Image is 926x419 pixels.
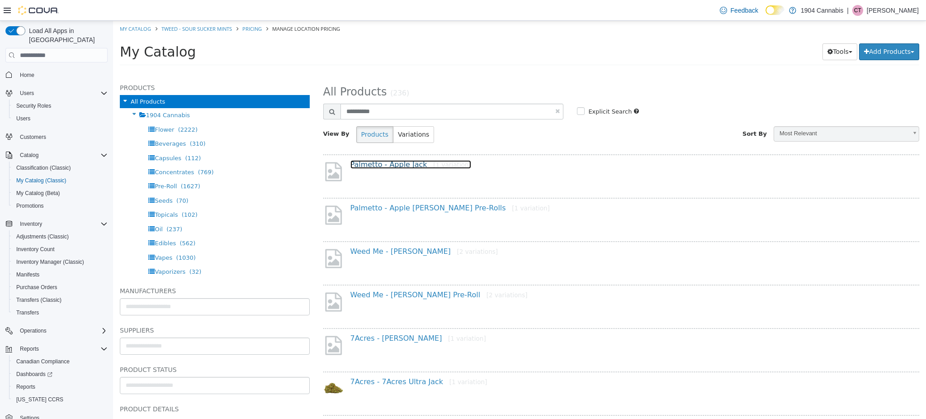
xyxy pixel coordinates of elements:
[13,295,108,305] span: Transfers (Classic)
[63,176,76,183] span: (70)
[33,91,77,98] span: 1904 Cannabis
[344,227,385,234] small: [2 variations]
[16,396,63,403] span: [US_STATE] CCRS
[9,294,111,306] button: Transfers (Classic)
[2,87,111,100] button: Users
[9,368,111,381] a: Dashboards
[20,152,38,159] span: Catalog
[9,100,111,112] button: Security Roles
[13,231,72,242] a: Adjustments (Classic)
[9,381,111,393] button: Reports
[16,202,44,209] span: Promotions
[42,248,72,254] span: Vaporizers
[16,150,108,161] span: Catalog
[9,187,111,200] button: My Catalog (Beta)
[20,220,42,228] span: Inventory
[13,162,108,173] span: Classification (Classic)
[77,119,93,126] span: (310)
[7,343,197,354] h5: Product Status
[13,162,75,173] a: Classification (Classic)
[2,324,111,337] button: Operations
[237,226,385,235] a: Weed Me - [PERSON_NAME][2 variations]
[2,149,111,162] button: Catalog
[16,69,108,80] span: Home
[42,233,59,240] span: Vapes
[76,248,89,254] span: (32)
[65,105,85,112] span: (2222)
[20,90,34,97] span: Users
[7,5,38,11] a: My Catalog
[20,327,47,334] span: Operations
[42,134,68,141] span: Capsules
[9,393,111,406] button: [US_STATE] CCRS
[399,184,437,191] small: [1 variation]
[852,5,863,16] div: Cody Tomlinson
[277,68,296,76] small: (236)
[13,244,58,255] a: Inventory Count
[9,306,111,319] button: Transfers
[210,270,231,292] img: missing-image.png
[13,175,108,186] span: My Catalog (Classic)
[13,394,67,405] a: [US_STATE] CCRS
[13,257,88,267] a: Inventory Manager (Classic)
[13,381,39,392] a: Reports
[9,174,111,187] button: My Catalog (Classic)
[709,23,744,39] button: Tools
[13,282,61,293] a: Purchase Orders
[68,162,87,169] span: (1627)
[20,71,34,79] span: Home
[13,369,56,380] a: Dashboards
[9,355,111,368] button: Canadian Compliance
[280,105,321,122] button: Variations
[7,304,197,315] h5: Suppliers
[9,256,111,268] button: Inventory Manager (Classic)
[13,381,108,392] span: Reports
[16,233,69,240] span: Adjustments (Classic)
[13,369,108,380] span: Dashboards
[867,5,919,16] p: [PERSON_NAME]
[847,5,849,16] p: |
[66,219,82,226] span: (562)
[746,23,806,39] button: Add Products
[16,177,66,184] span: My Catalog (Classic)
[13,295,65,305] a: Transfers (Classic)
[16,102,51,110] span: Security Roles
[731,6,758,15] span: Feedback
[7,62,197,72] h5: Products
[237,139,358,148] a: Palmetto - Apple Jack[1 variation]
[765,5,784,15] input: Dark Mode
[13,269,108,280] span: Manifests
[16,325,108,336] span: Operations
[13,100,108,111] span: Security Roles
[16,258,84,266] span: Inventory Manager (Classic)
[16,190,60,197] span: My Catalog (Beta)
[42,119,73,126] span: Beverages
[159,5,227,11] span: Manage Location Pricing
[42,105,61,112] span: Flower
[210,314,231,336] img: missing-image.png
[661,106,794,120] span: Most Relevant
[210,357,231,377] img: 150
[18,6,59,15] img: Cova
[13,307,108,318] span: Transfers
[13,269,43,280] a: Manifests
[42,219,63,226] span: Edibles
[13,356,73,367] a: Canadian Compliance
[7,383,197,394] h5: Product Details
[42,176,59,183] span: Seeds
[20,345,39,352] span: Reports
[210,110,236,116] span: View By
[13,113,108,124] span: Users
[13,356,108,367] span: Canadian Compliance
[9,243,111,256] button: Inventory Count
[629,110,654,116] span: Sort By
[210,140,231,162] img: missing-image.png
[373,271,415,278] small: [2 variations]
[2,218,111,230] button: Inventory
[473,86,519,95] label: Explicit Search
[16,150,42,161] button: Catalog
[48,5,119,11] a: Tweed - Sour Sucker Mints
[9,281,111,294] button: Purchase Orders
[237,183,437,191] a: Palmetto - Apple [PERSON_NAME] Pre-Rolls[1 variation]
[42,148,81,155] span: Concentrates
